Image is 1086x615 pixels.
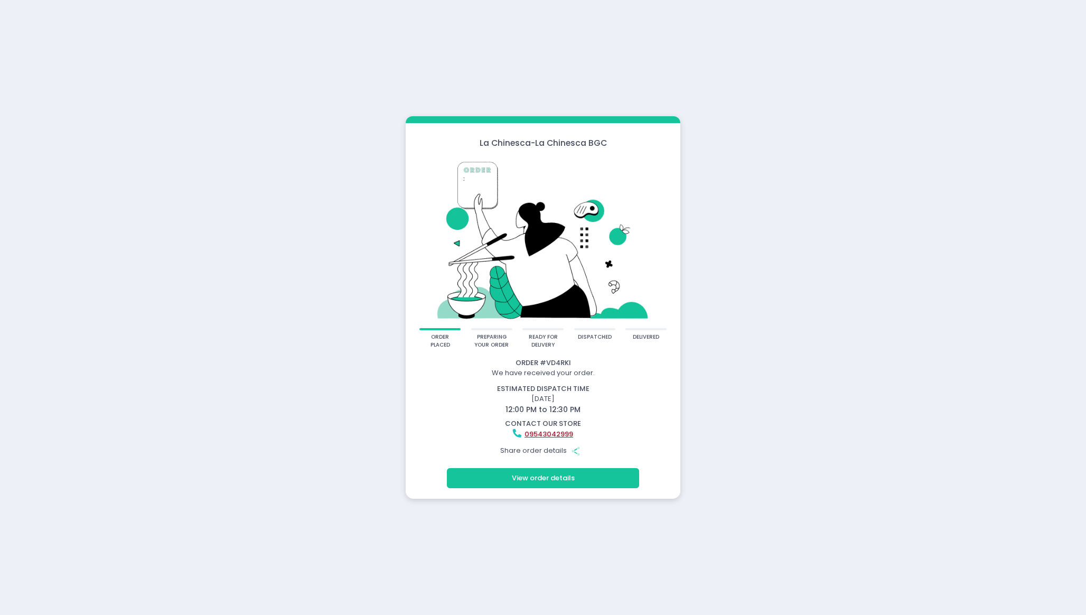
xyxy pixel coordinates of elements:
div: dispatched [578,333,612,341]
div: We have received your order. [407,368,679,378]
div: [DATE] [401,384,686,415]
div: ready for delivery [526,333,560,349]
div: estimated dispatch time [407,384,679,394]
span: 12:00 PM to 12:30 PM [505,404,581,415]
div: Order # VD4RKI [407,358,679,368]
div: Share order details [407,441,679,461]
div: La Chinesca - La Chinesca BGC [406,137,680,149]
button: View order details [447,468,639,488]
div: contact our store [407,418,679,429]
div: delivered [633,333,659,341]
a: 09543042999 [525,429,573,439]
div: preparing your order [474,333,509,349]
img: talkie [419,156,667,328]
div: order placed [423,333,457,349]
